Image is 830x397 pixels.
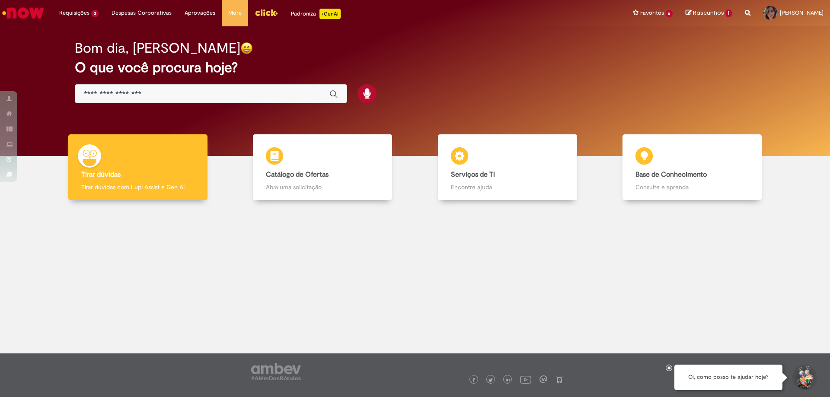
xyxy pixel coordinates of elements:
p: +GenAi [319,9,341,19]
span: 6 [666,10,673,17]
a: Serviços de TI Encontre ajuda [415,134,600,200]
img: logo_footer_facebook.png [472,378,476,382]
img: logo_footer_linkedin.png [506,378,510,383]
a: Rascunhos [686,9,732,17]
b: Tirar dúvidas [81,170,121,179]
div: Padroniza [291,9,341,19]
div: Oi, como posso te ajudar hoje? [674,365,782,390]
span: 1 [725,10,732,17]
img: click_logo_yellow_360x200.png [255,6,278,19]
span: Favoritos [640,9,664,17]
img: ServiceNow [1,4,45,22]
button: Iniciar Conversa de Suporte [791,365,817,391]
b: Base de Conhecimento [635,170,707,179]
span: Despesas Corporativas [112,9,172,17]
a: Base de Conhecimento Consulte e aprenda [600,134,785,200]
b: Serviços de TI [451,170,495,179]
img: logo_footer_ambev_rotulo_gray.png [251,363,301,380]
a: Catálogo de Ofertas Abra uma solicitação [230,134,415,200]
span: Rascunhos [693,9,724,17]
img: happy-face.png [240,42,253,54]
h2: Bom dia, [PERSON_NAME] [75,41,240,56]
img: logo_footer_naosei.png [555,375,563,383]
span: Aprovações [185,9,215,17]
span: [PERSON_NAME] [780,9,824,16]
img: logo_footer_twitter.png [488,378,493,382]
span: 3 [91,10,99,17]
span: Requisições [59,9,89,17]
a: Tirar dúvidas Tirar dúvidas com Lupi Assist e Gen Ai [45,134,230,200]
b: Catálogo de Ofertas [266,170,329,179]
p: Tirar dúvidas com Lupi Assist e Gen Ai [81,183,195,191]
p: Consulte e aprenda [635,183,749,191]
img: logo_footer_youtube.png [520,374,531,385]
span: More [228,9,242,17]
p: Encontre ajuda [451,183,564,191]
h2: O que você procura hoje? [75,60,756,75]
p: Abra uma solicitação [266,183,379,191]
img: logo_footer_workplace.png [539,375,547,383]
